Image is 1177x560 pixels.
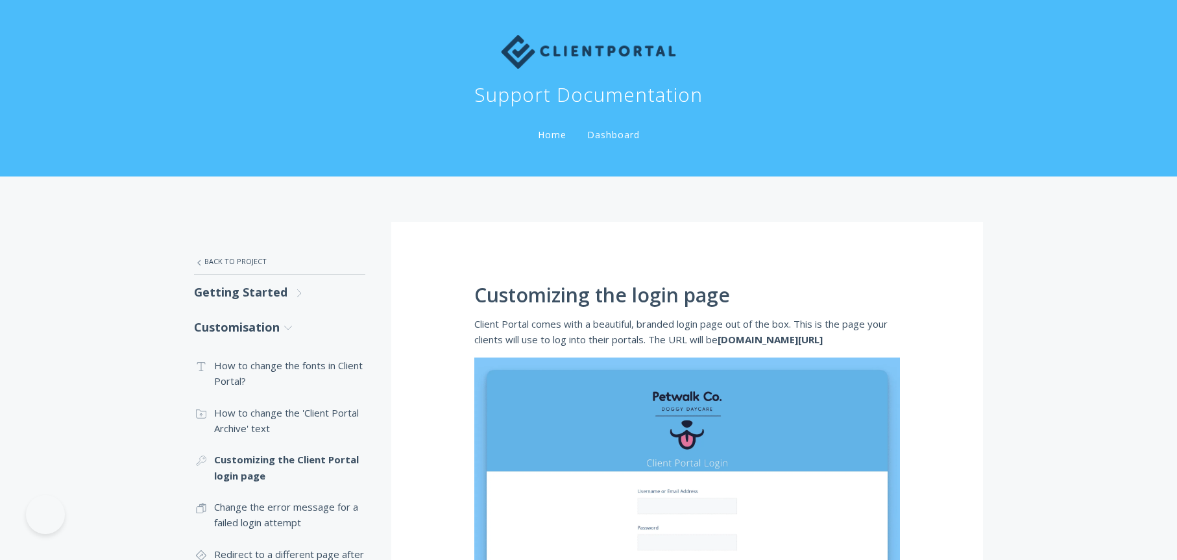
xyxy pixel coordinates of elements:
[194,444,365,491] a: Customizing the Client Portal login page
[194,397,365,444] a: How to change the 'Client Portal Archive' text
[194,275,365,310] a: Getting Started
[585,128,642,141] a: Dashboard
[474,284,900,306] h1: Customizing the login page
[194,310,365,345] a: Customisation
[474,316,900,348] p: Client Portal comes with a beautiful, branded login page out of the box. This is the page your cl...
[535,128,569,141] a: Home
[194,248,365,275] a: Back to Project
[474,82,703,108] h1: Support Documentation
[194,350,365,397] a: How to change the fonts in Client Portal?
[718,333,823,346] strong: [DOMAIN_NAME][URL]
[194,491,365,539] a: Change the error message for a failed login attempt
[26,495,65,534] iframe: Toggle Customer Support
